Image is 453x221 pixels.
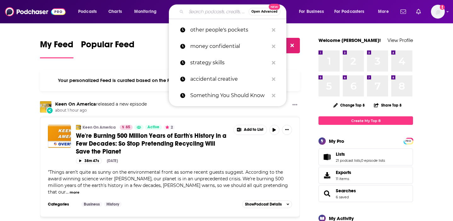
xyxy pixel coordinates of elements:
span: Logged in as megcassidy [431,5,445,19]
button: open menu [130,7,165,17]
span: 11 items [336,177,351,181]
a: Exports [318,167,413,184]
button: open menu [74,7,105,17]
span: Active [147,124,159,131]
button: Open AdvancedNew [249,8,280,15]
a: Show notifications dropdown [414,6,423,17]
div: [DATE] [107,159,118,163]
h3: released a new episode [55,101,147,107]
span: " [48,169,288,195]
span: about 1 hour ago [55,108,147,113]
a: Searches [321,189,333,198]
span: PRO [404,139,412,143]
button: Show profile menu [431,5,445,19]
a: money confidential [169,38,286,55]
a: Lists [321,153,333,161]
a: History [104,202,122,207]
span: For Podcasters [334,7,364,16]
span: Monitoring [134,7,157,16]
div: Your personalized Feed is curated based on the Podcasts, Creators, Users, and Lists that you Follow. [40,70,300,91]
img: Podchaser - Follow, Share and Rate Podcasts [5,6,66,18]
span: Things aren’t quite as sunny on the environmental front as some recent guests suggest. According ... [48,169,288,195]
span: Charts [108,7,122,16]
a: Searches [336,188,356,194]
a: 21 podcast lists [336,158,360,163]
p: other people's pockets [190,22,269,38]
button: open menu [295,7,332,17]
img: We're Burning 500 Million Years of Earth's History in a Few Decades: So Stop Pretending Recycling... [48,125,71,148]
a: Create My Top 8 [318,116,413,125]
span: Exports [336,170,351,175]
div: My Pro [329,138,344,144]
p: money confidential [190,38,269,55]
a: Popular Feed [81,39,135,58]
a: Welcome [PERSON_NAME]! [318,37,381,43]
a: Charts [104,7,126,17]
span: More [378,7,389,16]
button: open menu [330,7,374,17]
span: Show Podcast Details [245,202,282,206]
p: strategy skills [190,55,269,71]
button: 2 [163,125,175,130]
span: ... [66,189,69,195]
a: View Profile [387,37,413,43]
a: 65 [120,125,133,130]
span: Lists [336,151,345,157]
input: Search podcasts, credits, & more... [186,7,249,17]
a: Show notifications dropdown [398,6,409,17]
a: We're Burning 500 Million Years of Earth's History in a Few Decades: So Stop Pretending Recycling... [76,132,229,155]
a: Keen On America [83,125,116,130]
a: PRO [404,138,412,143]
span: Popular Feed [81,39,135,54]
img: User Profile [431,5,445,19]
a: Something You Should Know [169,87,286,104]
button: 38m 47s [76,158,102,164]
img: Keen On America [40,101,51,113]
a: strategy skills [169,55,286,71]
div: Search podcasts, credits, & more... [175,4,292,19]
button: open menu [374,7,397,17]
span: Exports [321,171,333,180]
button: Change Top 8 [330,101,369,109]
div: New Episode [46,107,53,114]
a: Active [145,125,162,130]
a: other people's pockets [169,22,286,38]
h3: Categories [48,202,76,207]
span: Lists [318,148,413,166]
button: Show More Button [290,101,300,109]
span: My Feed [40,39,73,54]
p: accidental creative [190,71,269,87]
a: 6 saved [336,195,349,199]
span: Add to List [244,127,263,132]
button: Show More Button [234,125,267,135]
span: Podcasts [78,7,97,16]
span: Open Advanced [251,10,278,13]
button: ShowPodcast Details [242,201,292,208]
span: For Business [299,7,324,16]
a: Business [81,202,102,207]
a: 0 episode lists [361,158,385,163]
img: Keen On America [76,125,81,130]
span: We're Burning 500 Million Years of Earth's History in a Few Decades: So Stop Pretending Recycling... [76,132,227,155]
button: Show More Button [282,125,292,135]
button: Share Top 8 [374,99,402,111]
p: Something You Should Know [190,87,269,104]
a: accidental creative [169,71,286,87]
svg: Add a profile image [440,5,445,10]
span: Searches [318,185,413,202]
a: Keen On America [55,101,96,107]
span: New [269,4,280,10]
a: My Feed [40,39,73,58]
button: more [70,190,79,195]
a: Lists [336,151,385,157]
span: 65 [126,124,130,131]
